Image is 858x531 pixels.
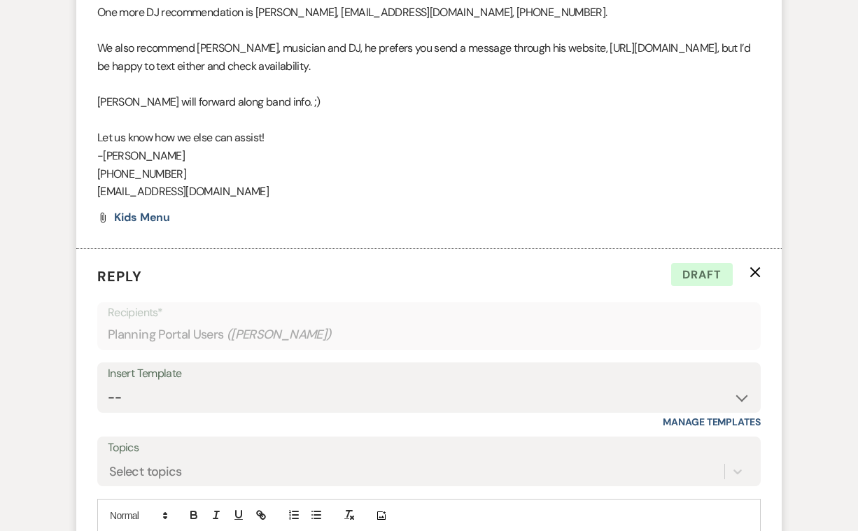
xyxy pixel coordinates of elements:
span: Kids menu [114,210,170,225]
div: Insert Template [108,364,750,384]
a: Kids menu [114,212,170,223]
div: Select topics [109,462,182,481]
p: [EMAIL_ADDRESS][DOMAIN_NAME] [97,183,761,201]
p: [PERSON_NAME] will forward along band info. ;) [97,93,761,111]
span: Draft [671,263,733,287]
p: We also recommend [PERSON_NAME], musician and DJ, he prefers you send a message through his websi... [97,39,761,75]
p: [PHONE_NUMBER] [97,165,761,183]
span: Reply [97,267,142,285]
p: Let us know how we else can assist! [97,129,761,147]
label: Topics [108,438,750,458]
p: -[PERSON_NAME] [97,147,761,165]
div: Planning Portal Users [108,321,750,348]
span: ( [PERSON_NAME] ) [227,325,332,344]
p: Recipients* [108,304,750,322]
p: One more DJ recommendation is [PERSON_NAME], [EMAIL_ADDRESS][DOMAIN_NAME], [PHONE_NUMBER]. [97,3,761,22]
a: Manage Templates [663,416,761,428]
